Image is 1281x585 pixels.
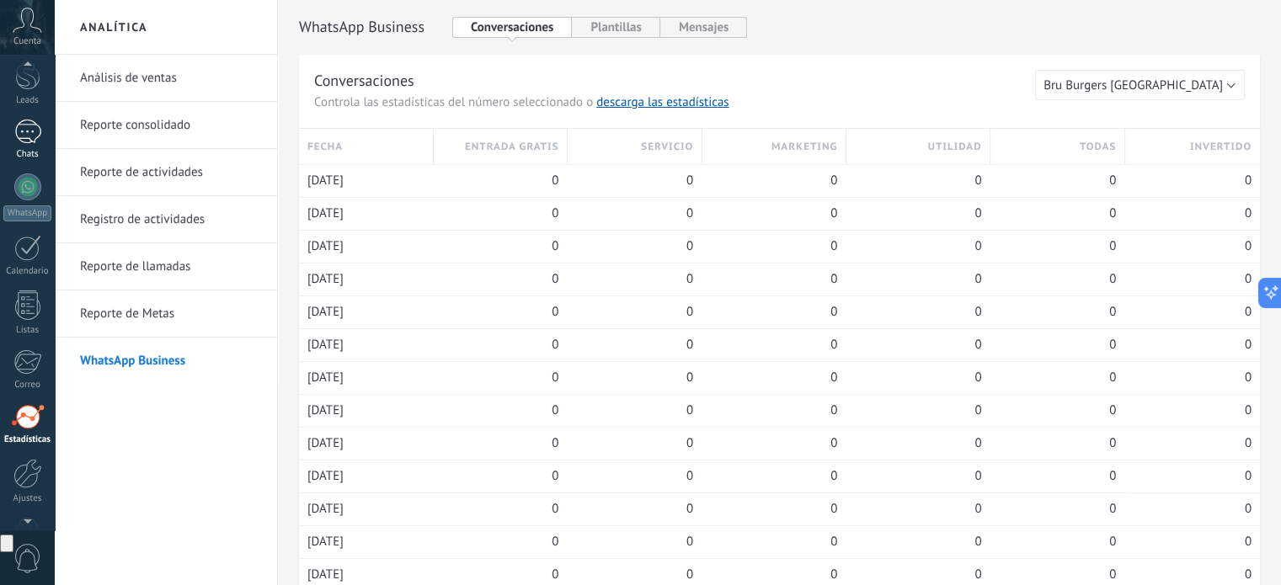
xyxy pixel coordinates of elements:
[686,501,693,518] span: 0
[830,402,837,419] span: 0
[830,304,837,321] span: 0
[1109,402,1116,419] span: 0
[552,534,558,550] span: 0
[55,196,277,243] li: Registro de actividades
[1245,566,1252,583] span: 0
[307,501,344,518] span: [DATE]
[974,435,981,452] span: 0
[974,205,981,222] span: 0
[1109,534,1116,550] span: 0
[572,17,659,38] button: Plantillas
[1245,173,1252,189] span: 0
[552,566,558,583] span: 0
[830,238,837,255] span: 0
[307,534,344,550] span: [DATE]
[1245,337,1252,354] span: 0
[55,55,277,102] li: Análisis de ventas
[974,238,981,255] span: 0
[686,468,693,485] span: 0
[307,238,344,255] span: [DATE]
[686,238,693,255] span: 0
[80,55,260,102] a: Análisis de ventas
[928,139,982,155] h3: utilidad
[686,370,693,386] span: 0
[830,534,837,550] span: 0
[552,501,558,518] span: 0
[299,10,424,44] h2: WhatsApp Business
[974,534,981,550] span: 0
[1245,370,1252,386] span: 0
[552,271,558,288] span: 0
[552,370,558,386] span: 0
[1245,435,1252,452] span: 0
[1109,304,1116,321] span: 0
[974,402,981,419] span: 0
[1109,205,1116,222] span: 0
[686,205,693,222] span: 0
[974,271,981,288] span: 0
[1043,77,1223,93] span: Bru Burgers [GEOGRAPHIC_DATA]
[552,468,558,485] span: 0
[1109,337,1116,354] span: 0
[552,173,558,189] span: 0
[80,149,260,196] a: Reporte de actividades
[55,149,277,196] li: Reporte de actividades
[552,402,558,419] span: 0
[552,337,558,354] span: 0
[314,70,1035,91] h3: Conversaciones
[1109,501,1116,518] span: 0
[1245,402,1252,419] span: 0
[80,338,260,385] a: WhatsApp Business
[307,468,344,485] span: [DATE]
[771,139,838,155] h3: marketing
[55,290,277,338] li: Reporte de Metas
[55,102,277,149] li: Reporte consolidado
[974,370,981,386] span: 0
[830,271,837,288] span: 0
[80,102,260,149] a: Reporte consolidado
[3,266,52,277] div: Calendario
[641,139,693,155] h3: servicio
[55,338,277,384] li: WhatsApp Business
[307,139,343,155] h3: fecha
[3,149,52,160] div: Chats
[686,402,693,419] span: 0
[974,468,981,485] span: 0
[1245,468,1252,485] span: 0
[452,17,573,38] button: Conversaciones
[686,271,693,288] span: 0
[80,196,260,243] a: Registro de actividades
[552,304,558,321] span: 0
[1109,566,1116,583] span: 0
[3,434,52,445] div: Estadísticas
[55,243,277,290] li: Reporte de llamadas
[13,36,41,47] span: Cuenta
[830,566,837,583] span: 0
[307,402,344,419] span: [DATE]
[1109,468,1116,485] span: 0
[660,17,748,38] button: Mensajes
[307,337,344,354] span: [DATE]
[307,566,344,583] span: [DATE]
[686,173,693,189] span: 0
[830,370,837,386] span: 0
[1245,501,1252,518] span: 0
[974,501,981,518] span: 0
[830,337,837,354] span: 0
[974,173,981,189] span: 0
[552,435,558,452] span: 0
[1080,139,1116,155] h3: todas
[307,205,344,222] span: [DATE]
[596,94,729,110] a: descarga las estadísticas
[1245,205,1252,222] span: 0
[830,468,837,485] span: 0
[307,435,344,452] span: [DATE]
[1035,70,1245,100] button: Bru Burgers [GEOGRAPHIC_DATA]
[830,435,837,452] span: 0
[1109,173,1116,189] span: 0
[1245,238,1252,255] span: 0
[307,271,344,288] span: [DATE]
[307,173,344,189] span: [DATE]
[1109,435,1116,452] span: 0
[1245,271,1252,288] span: 0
